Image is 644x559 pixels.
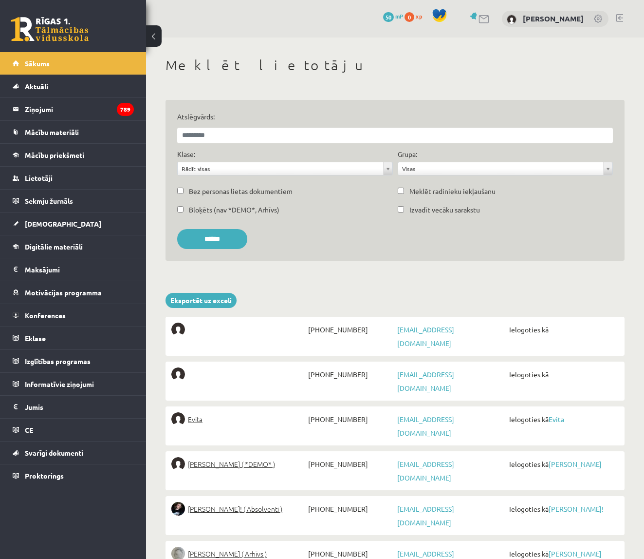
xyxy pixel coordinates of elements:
i: 789 [117,103,134,116]
a: [DEMOGRAPHIC_DATA] [13,212,134,235]
span: Svarīgi dokumenti [25,448,83,457]
a: [EMAIL_ADDRESS][DOMAIN_NAME] [397,504,454,527]
span: Visas [402,162,600,175]
a: Motivācijas programma [13,281,134,304]
a: Visas [398,162,613,175]
span: [PHONE_NUMBER] [306,457,395,471]
a: [EMAIL_ADDRESS][DOMAIN_NAME] [397,370,454,392]
a: [PERSON_NAME] ( *DEMO* ) [171,457,306,471]
a: Svarīgi dokumenti [13,442,134,464]
span: Sākums [25,59,50,68]
span: Ielogoties kā [507,502,619,516]
span: 50 [383,12,394,22]
span: [PERSON_NAME] ( *DEMO* ) [188,457,275,471]
a: Jumis [13,396,134,418]
label: Klase: [177,149,195,159]
a: [PERSON_NAME]! [549,504,604,513]
a: Mācību priekšmeti [13,144,134,166]
a: Izglītības programas [13,350,134,372]
span: Aktuāli [25,82,48,91]
img: Sofija Anrio-Karlauska! [171,502,185,516]
label: Bez personas lietas dokumentiem [189,186,293,196]
span: Proktorings [25,471,64,480]
span: 0 [405,12,414,22]
a: [EMAIL_ADDRESS][DOMAIN_NAME] [397,460,454,482]
label: Meklēt radinieku iekļaušanu [409,186,496,196]
span: Motivācijas programma [25,288,102,297]
a: Evita [549,415,564,424]
img: Olga Zemniece [507,15,516,24]
span: CE [25,425,33,434]
span: [PHONE_NUMBER] [306,367,395,381]
span: Sekmju žurnāls [25,196,73,205]
span: [PERSON_NAME]! ( Absolventi ) [188,502,282,516]
span: [PHONE_NUMBER] [306,323,395,336]
a: Maksājumi [13,258,134,281]
a: Proktorings [13,464,134,487]
h1: Meklēt lietotāju [166,57,625,74]
span: Jumis [25,403,43,411]
a: Rīgas 1. Tālmācības vidusskola [11,17,89,41]
span: Rādīt visas [182,162,380,175]
span: Ielogoties kā [507,412,619,426]
span: Ielogoties kā [507,457,619,471]
a: [EMAIL_ADDRESS][DOMAIN_NAME] [397,415,454,437]
label: Izvadīt vecāku sarakstu [409,205,480,215]
a: Rādīt visas [178,162,392,175]
span: Ielogoties kā [507,367,619,381]
a: Informatīvie ziņojumi [13,373,134,395]
a: 50 mP [383,12,403,20]
span: Konferences [25,311,66,320]
span: Izglītības programas [25,357,91,366]
a: [PERSON_NAME] [549,549,602,558]
span: Digitālie materiāli [25,242,83,251]
span: xp [416,12,422,20]
a: [EMAIL_ADDRESS][DOMAIN_NAME] [397,325,454,347]
span: Informatīvie ziņojumi [25,380,94,388]
img: Evita [171,412,185,426]
label: Atslēgvārds: [177,112,613,122]
a: [PERSON_NAME]! ( Absolventi ) [171,502,306,516]
a: Eksportēt uz exceli [166,293,237,308]
a: Konferences [13,304,134,327]
a: Lietotāji [13,167,134,189]
span: Evita [188,412,202,426]
span: [PHONE_NUMBER] [306,412,395,426]
label: Bloķēts (nav *DEMO*, Arhīvs) [189,205,279,215]
span: Mācību materiāli [25,128,79,136]
span: Mācību priekšmeti [25,151,84,159]
span: Lietotāji [25,173,53,182]
a: Ziņojumi789 [13,98,134,120]
a: Eklase [13,327,134,349]
a: Sekmju žurnāls [13,190,134,212]
span: [PHONE_NUMBER] [306,502,395,516]
a: Digitālie materiāli [13,235,134,258]
span: mP [395,12,403,20]
a: Aktuāli [13,75,134,97]
legend: Maksājumi [25,258,134,281]
legend: Ziņojumi [25,98,134,120]
a: CE [13,419,134,441]
span: [DEMOGRAPHIC_DATA] [25,219,101,228]
span: Ielogoties kā [507,323,619,336]
a: Evita [171,412,306,426]
a: Mācību materiāli [13,121,134,143]
img: Elīna Elizabete Ancveriņa [171,457,185,471]
a: 0 xp [405,12,427,20]
a: [PERSON_NAME] [549,460,602,468]
a: [PERSON_NAME] [523,14,584,23]
span: Eklase [25,334,46,343]
a: Sākums [13,52,134,75]
label: Grupa: [398,149,417,159]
